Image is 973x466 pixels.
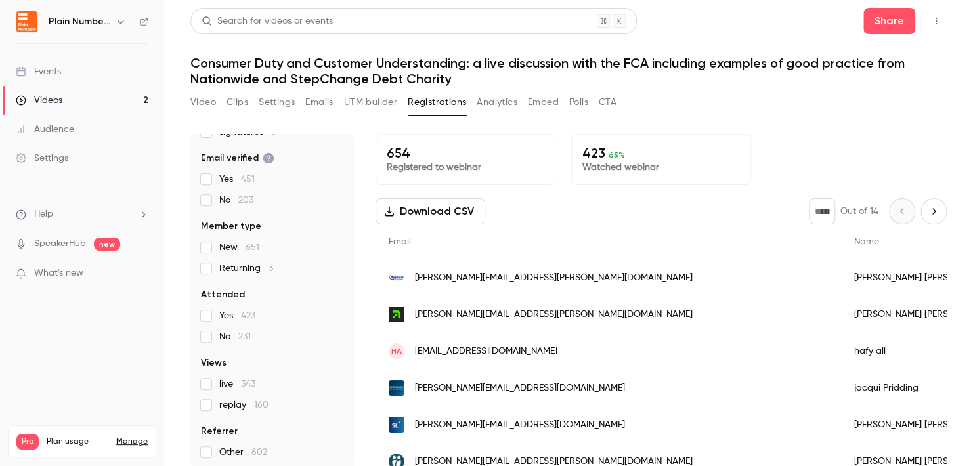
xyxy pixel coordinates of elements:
span: 203 [238,196,253,205]
span: Yes [219,173,255,186]
span: [PERSON_NAME][EMAIL_ADDRESS][PERSON_NAME][DOMAIN_NAME] [415,308,693,322]
button: CTA [599,92,616,113]
div: Search for videos or events [202,14,333,28]
span: Views [201,356,227,370]
span: 423 [241,311,255,320]
a: SpeakerHub [34,237,86,251]
span: No [219,194,253,207]
span: 343 [241,379,255,389]
button: Top Bar Actions [926,11,947,32]
p: Watched webinar [582,161,740,174]
div: Settings [16,152,68,165]
span: [PERSON_NAME][EMAIL_ADDRESS][PERSON_NAME][DOMAIN_NAME] [415,271,693,285]
div: Events [16,65,61,78]
span: Returning [219,262,273,275]
div: Audience [16,123,74,136]
p: 423 [582,145,740,161]
button: Download CSV [376,198,485,224]
span: No [219,330,251,343]
span: Referrer [201,425,238,438]
span: 451 [241,175,255,184]
span: 651 [246,243,259,252]
button: Settings [259,92,295,113]
span: replay [219,398,269,412]
span: Name [854,237,879,246]
span: Yes [219,309,255,322]
button: Analytics [477,92,517,113]
span: Member type [201,220,261,233]
span: [PERSON_NAME][EMAIL_ADDRESS][DOMAIN_NAME] [415,418,625,432]
span: [PERSON_NAME][EMAIL_ADDRESS][DOMAIN_NAME] [415,381,625,395]
img: Plain Numbers [16,11,37,32]
img: aro.co.uk [389,307,404,322]
span: 160 [254,400,269,410]
img: handelsbanken.co.uk [389,380,404,396]
span: 602 [251,448,267,457]
h6: Plain Numbers [49,15,110,28]
button: Embed [528,92,559,113]
span: [EMAIL_ADDRESS][DOMAIN_NAME] [415,345,557,358]
h1: Consumer Duty and Customer Understanding: a live discussion with the FCA including examples of go... [190,55,947,87]
button: Emails [305,92,333,113]
iframe: Noticeable Trigger [133,268,148,280]
span: 65 % [609,150,625,159]
li: help-dropdown-opener [16,207,148,221]
a: Manage [116,436,148,447]
button: UTM builder [344,92,397,113]
p: Out of 14 [840,205,878,218]
span: What's new [34,266,83,280]
span: 3 [269,264,273,273]
p: 654 [387,145,544,161]
button: Polls [569,92,588,113]
img: admiralgroup.co.uk [389,270,404,286]
img: standardlife.com [389,417,404,433]
span: Attended [201,288,245,301]
button: Clips [227,92,248,113]
span: Pro [16,434,39,450]
span: Plan usage [47,436,108,447]
div: Videos [16,94,62,107]
span: Email verified [201,152,274,165]
span: Help [34,207,53,221]
span: Email [389,237,411,246]
span: new [94,238,120,251]
button: Next page [920,198,947,224]
span: ha [391,345,402,357]
span: live [219,377,255,391]
button: Video [190,92,216,113]
p: Registered to webinar [387,161,544,174]
button: Share [863,8,915,34]
span: New [219,241,259,254]
span: Other [219,446,267,459]
button: Registrations [408,92,466,113]
span: 231 [238,332,251,341]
